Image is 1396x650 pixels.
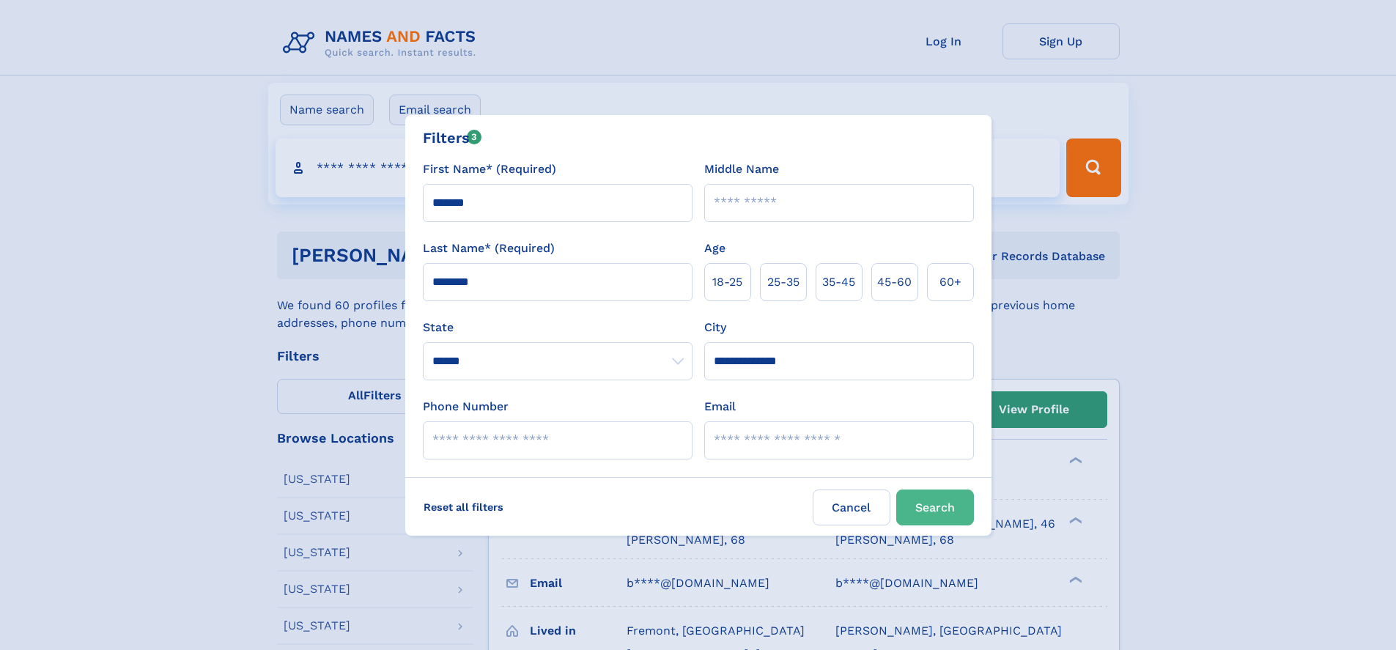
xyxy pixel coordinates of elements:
label: Phone Number [423,398,509,416]
label: Cancel [813,490,890,525]
label: First Name* (Required) [423,160,556,178]
span: 35‑45 [822,273,855,291]
label: Middle Name [704,160,779,178]
button: Search [896,490,974,525]
span: 18‑25 [712,273,742,291]
span: 45‑60 [877,273,912,291]
span: 60+ [939,273,961,291]
label: City [704,319,726,336]
label: Reset all filters [414,490,513,525]
label: Email [704,398,736,416]
span: 25‑35 [767,273,799,291]
div: Filters [423,127,482,149]
label: State [423,319,693,336]
label: Last Name* (Required) [423,240,555,257]
label: Age [704,240,725,257]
